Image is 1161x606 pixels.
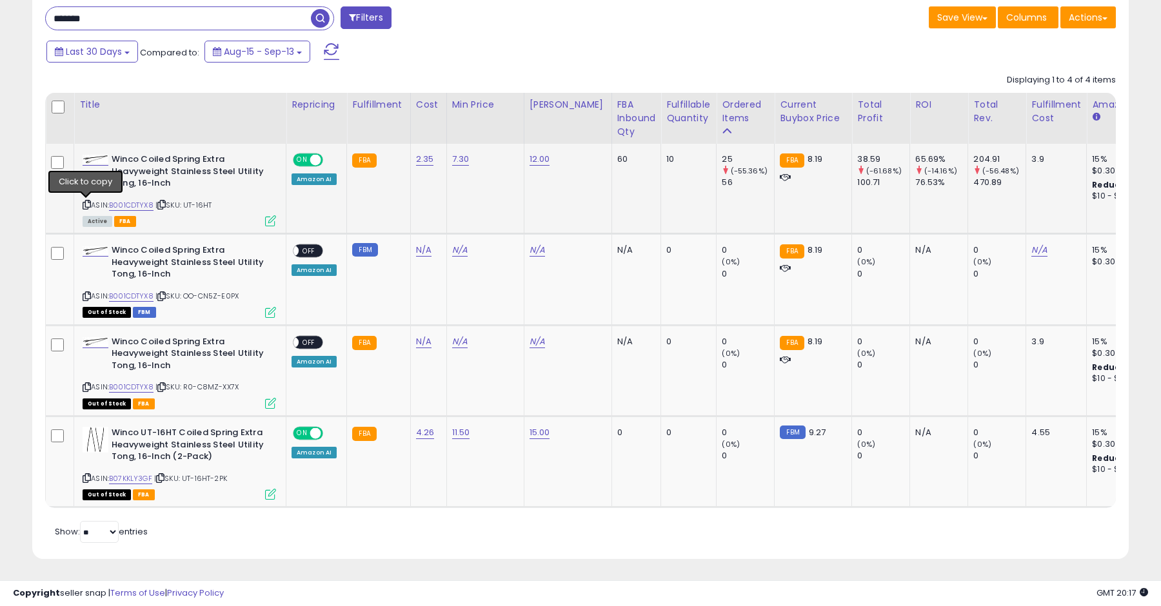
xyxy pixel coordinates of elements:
div: 0 [722,336,774,347]
div: 0 [857,244,909,256]
div: 0 [722,450,774,462]
div: N/A [617,244,651,256]
a: N/A [416,335,432,348]
small: (0%) [973,348,991,358]
span: Last 30 Days [66,45,122,58]
span: All listings currently available for purchase on Amazon [83,216,112,227]
button: Columns [998,6,1058,28]
div: ASIN: [83,336,276,407]
div: 76.53% [915,177,967,188]
div: Total Rev. [973,98,1020,125]
span: FBA [133,398,155,409]
div: 0 [973,427,1026,438]
a: 12.00 [530,153,550,166]
div: Amazon AI [292,447,337,458]
div: 0 [617,427,651,438]
img: 21VaNYppP3L._SL40_.jpg [83,246,108,255]
span: OFF [299,246,319,257]
a: N/A [452,335,468,348]
span: Aug-15 - Sep-13 [224,45,294,58]
div: Title [79,98,281,112]
b: Winco UT-16HT Coiled Spring Extra Heavyweight Stainless Steel Utility Tong, 16-Inch (2-Pack) [112,427,268,466]
div: 3.9 [1031,336,1077,347]
div: 4.55 [1031,427,1077,438]
a: 15.00 [530,426,550,439]
div: Repricing [292,98,341,112]
div: 38.59 [857,153,909,165]
span: 8.19 [808,153,823,165]
span: Columns [1006,11,1047,24]
span: FBA [133,489,155,500]
a: B07KKLY3GF [109,473,152,484]
div: 100.71 [857,177,909,188]
small: FBM [780,425,805,439]
div: 0 [973,244,1026,256]
div: 0 [857,359,909,371]
div: 0 [722,268,774,280]
a: N/A [1031,244,1047,257]
div: 0 [973,268,1026,280]
span: Show: entries [55,525,148,538]
b: Winco Coiled Spring Extra Heavyweight Stainless Steel Utility Tong, 16-Inch [112,244,268,284]
small: FBA [352,427,376,441]
span: ON [294,155,310,166]
div: 0 [857,427,909,438]
a: B001CDTYX8 [109,200,154,211]
small: (0%) [857,348,875,358]
span: | SKU: UT-16HT-2PK [154,473,227,484]
span: 9.27 [809,426,826,438]
div: FBA inbound Qty [617,98,656,139]
small: (-61.68%) [866,166,902,176]
small: (-56.48%) [982,166,1019,176]
small: Amazon Fees. [1092,112,1100,123]
div: ASIN: [83,427,276,498]
b: Winco Coiled Spring Extra Heavyweight Stainless Steel Utility Tong, 16-Inch [112,153,268,193]
div: 0 [973,359,1026,371]
div: N/A [915,427,958,438]
span: All listings that are currently out of stock and unavailable for purchase on Amazon [83,489,131,500]
div: Total Profit [857,98,904,125]
small: (0%) [722,257,740,267]
div: 0 [722,427,774,438]
div: N/A [617,336,651,347]
div: Amazon AI [292,173,337,185]
span: | SKU: UT-16HT [155,200,212,210]
div: ASIN: [83,244,276,316]
div: ASIN: [83,153,276,225]
img: 21VaNYppP3L._SL40_.jpg [83,155,108,164]
div: Min Price [452,98,519,112]
div: 25 [722,153,774,165]
div: 0 [666,336,706,347]
div: 0 [857,336,909,347]
button: Filters [341,6,391,29]
a: 4.26 [416,426,435,439]
div: 0 [666,427,706,438]
small: FBA [780,244,804,259]
span: FBM [133,307,156,318]
small: (-14.16%) [924,166,957,176]
span: | SKU: R0-C8MZ-XX7X [155,382,239,392]
div: 56 [722,177,774,188]
span: Compared to: [140,46,199,59]
a: N/A [530,335,545,348]
div: seller snap | | [13,587,224,600]
div: 0 [973,336,1026,347]
span: OFF [299,337,319,347]
small: (0%) [973,439,991,449]
small: FBA [352,153,376,168]
div: Fulfillment [352,98,404,112]
div: Cost [416,98,441,112]
a: Terms of Use [110,587,165,599]
small: FBA [780,336,804,350]
a: B001CDTYX8 [109,291,154,302]
div: Ordered Items [722,98,769,125]
small: FBM [352,243,377,257]
div: 65.69% [915,153,967,165]
span: FBA [114,216,136,227]
div: 3.9 [1031,153,1077,165]
div: N/A [915,244,958,256]
span: ON [294,428,310,439]
div: Fulfillment Cost [1031,98,1081,125]
div: Amazon AI [292,356,337,367]
a: 2.35 [416,153,434,166]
